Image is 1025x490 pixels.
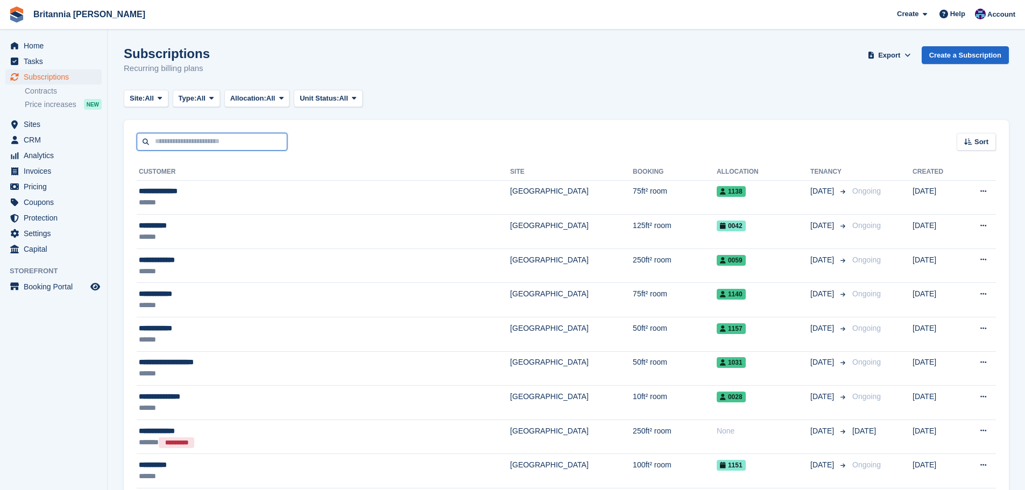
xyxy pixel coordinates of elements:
div: None [717,425,810,437]
span: Analytics [24,148,88,163]
td: 50ft² room [633,317,717,352]
td: [GEOGRAPHIC_DATA] [510,420,633,454]
span: Settings [24,226,88,241]
h1: Subscriptions [124,46,210,61]
span: Ongoing [852,358,881,366]
span: [DATE] [810,288,836,300]
a: menu [5,164,102,179]
a: menu [5,117,102,132]
button: Site: All [124,90,168,108]
span: Storefront [10,266,107,276]
span: 1138 [717,186,746,197]
span: Ongoing [852,289,881,298]
td: 250ft² room [633,420,717,454]
td: [DATE] [913,454,960,488]
span: 0059 [717,255,746,266]
a: Create a Subscription [922,46,1009,64]
td: [GEOGRAPHIC_DATA] [510,454,633,488]
span: All [196,93,206,104]
img: stora-icon-8386f47178a22dfd0bd8f6a31ec36ba5ce8667c1dd55bd0f319d3a0aa187defe.svg [9,6,25,23]
th: Site [510,164,633,181]
a: menu [5,38,102,53]
p: Recurring billing plans [124,62,210,75]
div: NEW [84,99,102,110]
span: All [339,93,348,104]
span: [DATE] [810,323,836,334]
button: Unit Status: All [294,90,362,108]
td: [GEOGRAPHIC_DATA] [510,283,633,317]
td: [GEOGRAPHIC_DATA] [510,215,633,249]
button: Export [866,46,913,64]
span: Coupons [24,195,88,210]
a: menu [5,69,102,84]
td: [DATE] [913,351,960,386]
th: Booking [633,164,717,181]
span: 0028 [717,392,746,402]
span: Ongoing [852,324,881,332]
span: Protection [24,210,88,225]
button: Allocation: All [224,90,290,108]
a: menu [5,210,102,225]
a: Britannia [PERSON_NAME] [29,5,150,23]
button: Type: All [173,90,220,108]
a: Contracts [25,86,102,96]
span: Account [987,9,1015,20]
span: Sites [24,117,88,132]
a: Price increases NEW [25,98,102,110]
td: 10ft² room [633,386,717,420]
td: [GEOGRAPHIC_DATA] [510,317,633,352]
span: [DATE] [810,220,836,231]
a: Preview store [89,280,102,293]
span: Subscriptions [24,69,88,84]
span: Sort [974,137,988,147]
span: Help [950,9,965,19]
span: Price increases [25,100,76,110]
span: [DATE] [810,391,836,402]
a: menu [5,179,102,194]
td: [GEOGRAPHIC_DATA] [510,386,633,420]
td: [DATE] [913,420,960,454]
th: Created [913,164,960,181]
span: 1031 [717,357,746,368]
img: Becca Clark [975,9,986,19]
a: menu [5,195,102,210]
span: Type: [179,93,197,104]
span: Ongoing [852,187,881,195]
a: menu [5,148,102,163]
span: Create [897,9,918,19]
td: [GEOGRAPHIC_DATA] [510,351,633,386]
a: menu [5,132,102,147]
td: [DATE] [913,283,960,317]
a: menu [5,279,102,294]
span: All [145,93,154,104]
span: Invoices [24,164,88,179]
span: [DATE] [810,186,836,197]
td: [DATE] [913,215,960,249]
span: 0042 [717,221,746,231]
a: menu [5,54,102,69]
td: [DATE] [913,180,960,215]
span: Ongoing [852,255,881,264]
td: [DATE] [913,317,960,352]
td: 125ft² room [633,215,717,249]
span: Tasks [24,54,88,69]
span: Ongoing [852,221,881,230]
span: Booking Portal [24,279,88,294]
span: [DATE] [810,425,836,437]
span: 1157 [717,323,746,334]
span: CRM [24,132,88,147]
span: [DATE] [810,254,836,266]
span: Unit Status: [300,93,339,104]
span: [DATE] [810,459,836,471]
th: Tenancy [810,164,848,181]
span: Ongoing [852,460,881,469]
a: menu [5,242,102,257]
span: Allocation: [230,93,266,104]
td: [GEOGRAPHIC_DATA] [510,180,633,215]
td: [DATE] [913,386,960,420]
span: Home [24,38,88,53]
span: Pricing [24,179,88,194]
th: Allocation [717,164,810,181]
td: 50ft² room [633,351,717,386]
span: All [266,93,275,104]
